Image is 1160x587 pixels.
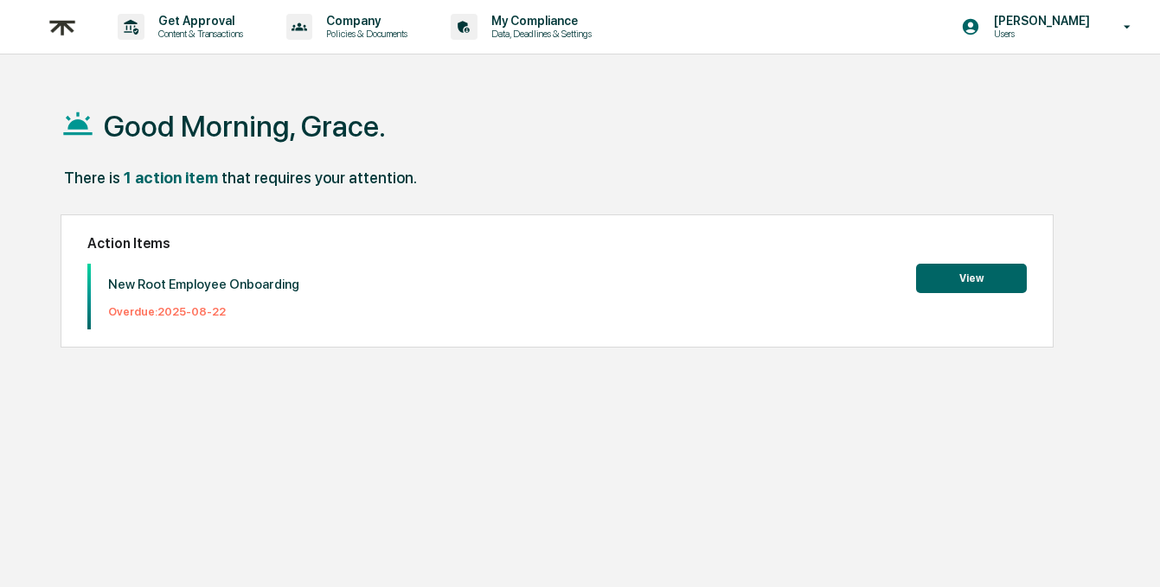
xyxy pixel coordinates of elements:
p: Users [980,28,1099,40]
p: [PERSON_NAME] [980,14,1099,28]
h2: Action Items [87,235,1027,252]
p: Policies & Documents [312,28,416,40]
img: logo [42,6,83,48]
a: View [916,269,1027,285]
div: 1 action item [124,169,218,187]
p: Data, Deadlines & Settings [477,28,600,40]
button: View [916,264,1027,293]
h1: Good Morning, Grace. [104,109,386,144]
p: Content & Transactions [144,28,252,40]
p: Company [312,14,416,28]
p: New Root Employee Onboarding [108,277,299,292]
div: There is [64,169,120,187]
p: Get Approval [144,14,252,28]
p: Overdue: 2025-08-22 [108,305,299,318]
div: that requires your attention. [221,169,417,187]
p: My Compliance [477,14,600,28]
